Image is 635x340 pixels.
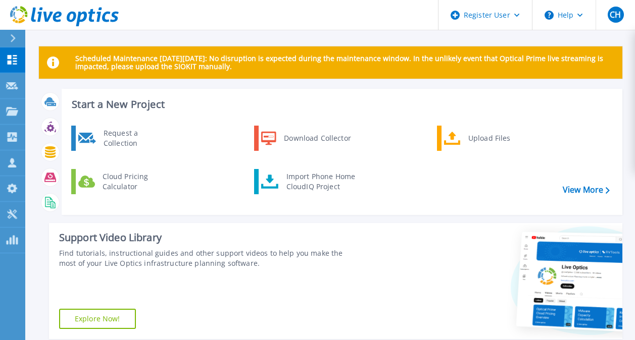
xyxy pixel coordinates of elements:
[463,128,538,148] div: Upload Files
[59,309,136,329] a: Explore Now!
[254,126,358,151] a: Download Collector
[59,231,357,244] div: Support Video Library
[279,128,355,148] div: Download Collector
[610,11,621,19] span: CH
[281,172,360,192] div: Import Phone Home CloudIQ Project
[71,169,175,194] a: Cloud Pricing Calculator
[72,99,609,110] h3: Start a New Project
[563,185,610,195] a: View More
[59,248,357,268] div: Find tutorials, instructional guides and other support videos to help you make the most of your L...
[437,126,541,151] a: Upload Files
[99,128,172,148] div: Request a Collection
[71,126,175,151] a: Request a Collection
[97,172,172,192] div: Cloud Pricing Calculator
[75,54,614,71] p: Scheduled Maintenance [DATE][DATE]: No disruption is expected during the maintenance window. In t...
